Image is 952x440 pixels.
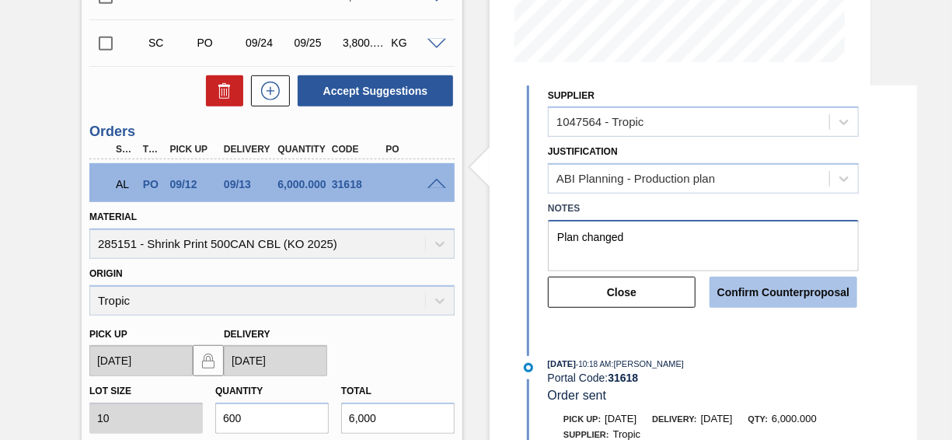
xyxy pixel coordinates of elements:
[608,372,638,384] strong: 31618
[139,178,164,190] div: Purchase order
[548,389,607,402] span: Order sent
[382,144,439,155] div: PO
[112,167,137,201] div: Awaiting Load Composition
[328,144,385,155] div: Code
[710,277,857,308] button: Confirm Counterproposal
[548,146,618,157] label: Justification
[652,414,696,424] span: Delivery:
[563,414,601,424] span: Pick up:
[613,428,641,440] span: Tropic
[388,37,439,49] div: KG
[220,144,277,155] div: Delivery
[89,329,127,340] label: Pick up
[89,211,137,222] label: Material
[772,413,817,424] span: 6,000.000
[701,413,733,424] span: [DATE]
[563,430,609,439] span: Supplier:
[194,37,245,49] div: Purchase order
[224,329,270,340] label: Delivery
[112,144,137,155] div: Step
[612,359,685,368] span: : [PERSON_NAME]
[243,75,290,107] div: New suggestion
[341,386,371,396] label: Total
[139,144,164,155] div: Type
[576,360,612,368] span: - 10:18 AM
[556,116,644,129] div: 1047564 - Tropic
[290,74,455,108] div: Accept Suggestions
[220,178,277,190] div: 09/13/2025
[548,277,696,308] button: Close
[548,359,576,368] span: [DATE]
[224,345,327,376] input: mm/dd/yyyy
[328,178,385,190] div: 31618
[548,90,595,101] label: Supplier
[548,372,917,384] div: Portal Code:
[116,178,133,190] p: AL
[605,413,636,424] span: [DATE]
[274,144,331,155] div: Quantity
[242,37,293,49] div: 09/24/2025
[548,220,859,271] textarea: Plan changed
[291,37,342,49] div: 09/25/2025
[198,75,243,107] div: Delete Suggestions
[166,178,223,190] div: 09/12/2025
[524,363,533,372] img: atual
[89,386,131,396] label: Lot size
[274,178,331,190] div: 6,000.000
[556,173,715,186] div: ABI Planning - Production plan
[215,386,263,396] label: Quantity
[193,345,224,376] button: locked
[199,351,218,370] img: locked
[339,37,390,49] div: 3,800.000
[298,75,453,107] button: Accept Suggestions
[89,345,193,376] input: mm/dd/yyyy
[748,414,768,424] span: Qty:
[166,144,223,155] div: Pick up
[548,197,859,220] label: Notes
[89,124,455,140] h3: Orders
[89,268,123,279] label: Origin
[145,37,196,49] div: Suggestion Created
